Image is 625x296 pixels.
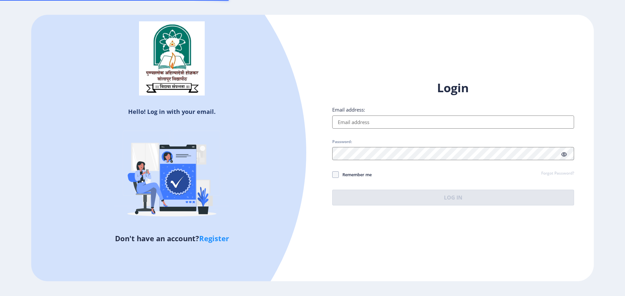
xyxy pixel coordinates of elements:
button: Log In [332,190,574,205]
img: sulogo.png [139,21,205,95]
input: Email address [332,116,574,129]
span: Remember me [339,171,372,179]
a: Register [199,233,229,243]
h5: Don't have an account? [36,233,308,243]
label: Password: [332,139,352,144]
img: Verified-rafiki.svg [114,118,229,233]
label: Email address: [332,106,365,113]
h1: Login [332,80,574,96]
a: Forgot Password? [541,171,574,177]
